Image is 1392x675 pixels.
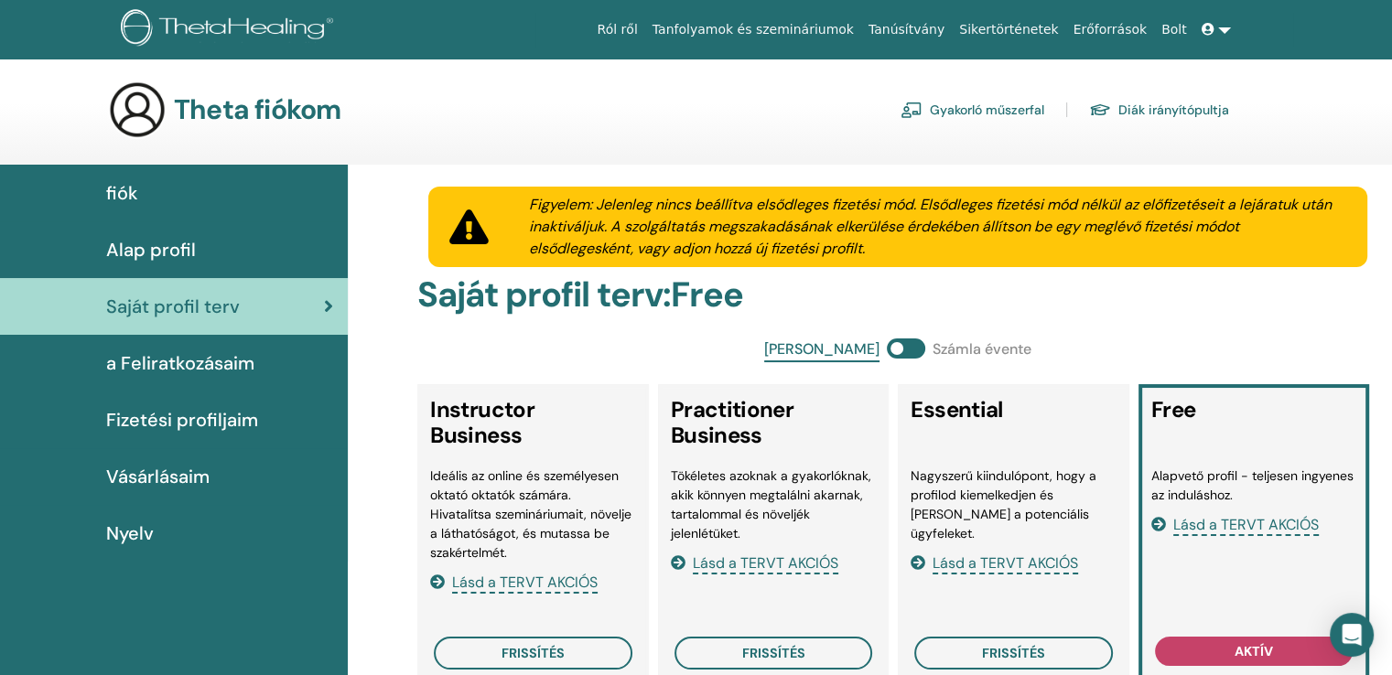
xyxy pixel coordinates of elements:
a: Sikertörténetek [952,13,1065,47]
h2: Saját profil terv : Free [417,274,1378,316]
span: frissítés [742,645,805,661]
img: graduation-cap.svg [1089,102,1111,118]
span: aktív [1235,643,1273,659]
span: frissítés [982,645,1045,661]
span: Számla évente [933,338,1031,362]
span: Lásd a TERVT AKCIÓS [452,573,598,594]
li: Alapvető profil - teljesen ingyenes az induláshoz. [1151,466,1357,505]
span: Lásd a TERVT AKCIÓS [1173,515,1319,536]
a: Lásd a TERVT AKCIÓS [430,573,598,592]
a: Tanúsítvány [861,13,952,47]
span: fiók [106,179,138,207]
span: [PERSON_NAME] [764,338,879,362]
a: Lásd a TERVT AKCIÓS [1151,515,1319,534]
a: Ról ről [590,13,645,47]
button: aktív [1155,637,1354,666]
span: frissítés [502,645,565,661]
span: Lásd a TERVT AKCIÓS [693,553,838,574]
span: a Feliratkozásaim [106,349,254,377]
div: Figyelem: Jelenleg nincs beállítva elsődleges fizetési mód. Elsődleges fizetési mód nélkül az elő... [507,194,1368,260]
a: Diák irányítópultja [1089,95,1229,124]
img: logo.png [121,9,340,50]
li: Tökéletes azoknak a gyakorlóknak, akik könnyen megtalálni akarnak, tartalommal és növeljék jelenl... [671,466,877,543]
span: Fizetési profiljaim [106,406,258,434]
img: chalkboard-teacher.svg [901,102,923,118]
span: Lásd a TERVT AKCIÓS [933,553,1078,574]
span: Nyelv [106,520,154,547]
li: Ideális az online és személyesen oktató oktatók számára. Hivatalítsa szemináriumait, növelje a lá... [430,466,636,562]
span: Alap profil [106,236,196,263]
button: frissítés [674,637,873,670]
a: Tanfolyamok és szemináriumok [645,13,861,47]
a: Lásd a TERVT AKCIÓS [911,553,1078,573]
a: Erőforrások [1066,13,1154,47]
button: frissítés [434,637,632,670]
span: Saját profil terv [106,293,240,320]
a: Bolt [1154,13,1194,47]
div: Open Intercom Messenger [1330,613,1374,657]
h3: Theta fiókom [174,93,340,126]
button: frissítés [914,637,1113,670]
a: Gyakorló műszerfal [901,95,1044,124]
li: Nagyszerű kiindulópont, hogy a profilod kiemelkedjen és [PERSON_NAME] a potenciális ügyfeleket. [911,466,1117,543]
img: generic-user-icon.jpg [108,80,167,139]
a: Lásd a TERVT AKCIÓS [671,553,838,573]
span: Vásárlásaim [106,463,210,490]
